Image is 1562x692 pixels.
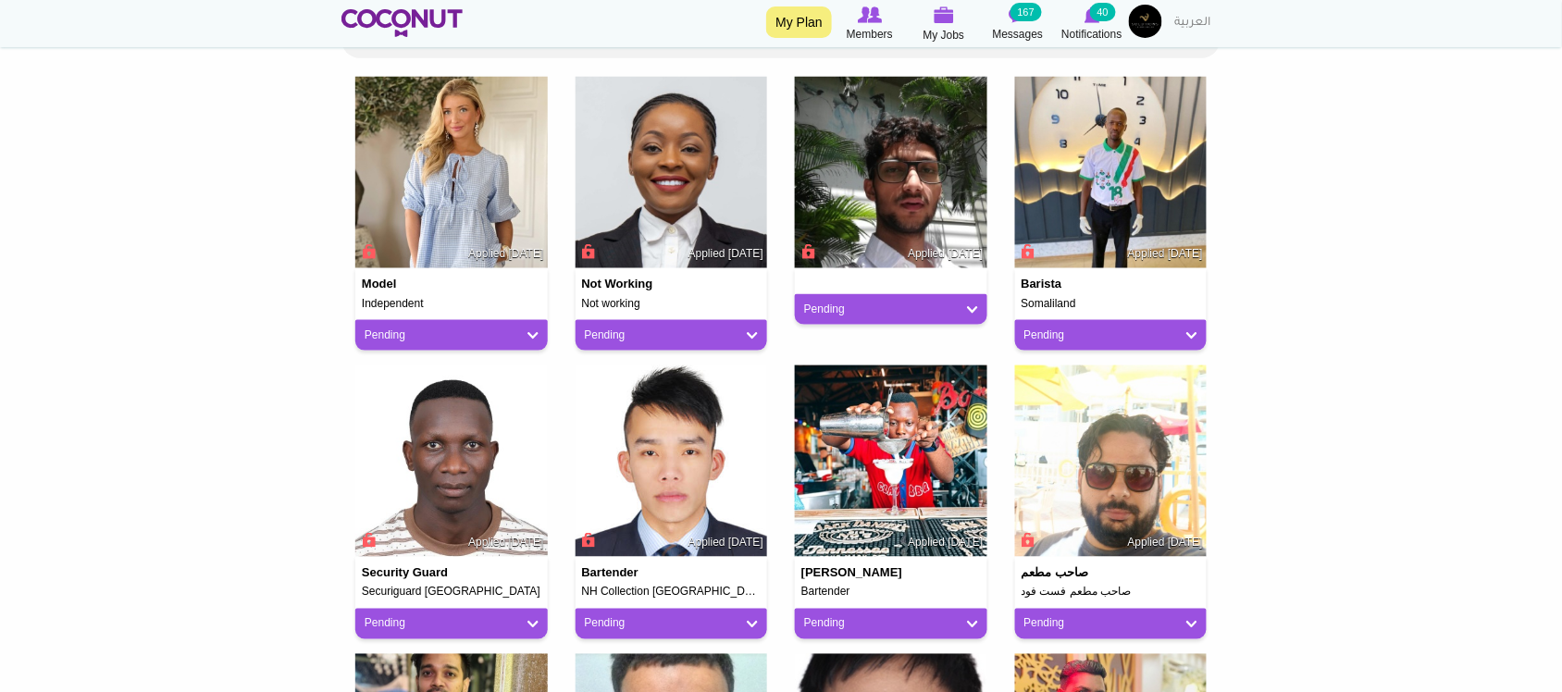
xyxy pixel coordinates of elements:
[1061,25,1122,43] span: Notifications
[362,587,541,599] h5: Securiguard [GEOGRAPHIC_DATA]
[981,5,1055,43] a: Messages Messages 167
[582,278,689,290] h4: not working
[1019,531,1035,550] span: Connect to Unlock the Profile
[355,365,548,558] img: Godfrey Kafumbe's picture
[362,566,469,579] h4: Security guard
[1055,5,1129,43] a: Notifications Notifications 40
[1019,242,1035,261] span: Connect to Unlock the Profile
[585,616,759,632] a: Pending
[365,616,539,632] a: Pending
[795,365,987,558] img: Aldrin Ndlovu's picture
[1022,278,1129,290] h4: barista
[1166,5,1221,42] a: العربية
[934,6,954,23] img: My Jobs
[582,298,762,310] h5: Not working
[1009,6,1027,23] img: Messages
[582,566,689,579] h4: Bartender
[579,242,596,261] span: Connect to Unlock the Profile
[1085,6,1100,23] img: Notifications
[766,6,832,38] a: My Plan
[1022,587,1201,599] h5: صاحب مطعم فست فود
[804,302,978,317] a: Pending
[801,587,981,599] h5: Bartender
[1024,327,1198,343] a: Pending
[579,531,596,550] span: Connect to Unlock the Profile
[907,5,981,44] a: My Jobs My Jobs
[365,327,539,343] a: Pending
[1022,298,1201,310] h5: Somaliland
[858,6,882,23] img: Browse Members
[924,26,965,44] span: My Jobs
[1022,566,1129,579] h4: صاحب مطعم
[801,566,909,579] h4: [PERSON_NAME]
[576,77,768,269] img: Ruth Mbzi's picture
[359,242,376,261] span: Connect to Unlock the Profile
[833,5,907,43] a: Browse Members Members
[799,242,815,261] span: Connect to Unlock the Profile
[1024,616,1198,632] a: Pending
[1010,3,1042,21] small: 167
[804,616,978,632] a: Pending
[582,587,762,599] h5: NH Collection [GEOGRAPHIC_DATA] The Palm Jumeirah
[576,365,768,558] img: Amit Singh's picture
[1015,365,1208,558] img: Ahmed Abdelmoniem's picture
[355,77,548,269] img: Ea Ellegaard's picture
[847,25,893,43] span: Members
[1090,3,1116,21] small: 40
[795,77,987,269] img: Niteesh Jilla's picture
[1015,77,1208,269] img: Alfred Okanya's picture
[362,278,469,290] h4: Model
[362,298,541,310] h5: Independent
[993,25,1044,43] span: Messages
[585,327,759,343] a: Pending
[359,531,376,550] span: Connect to Unlock the Profile
[341,9,463,37] img: Home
